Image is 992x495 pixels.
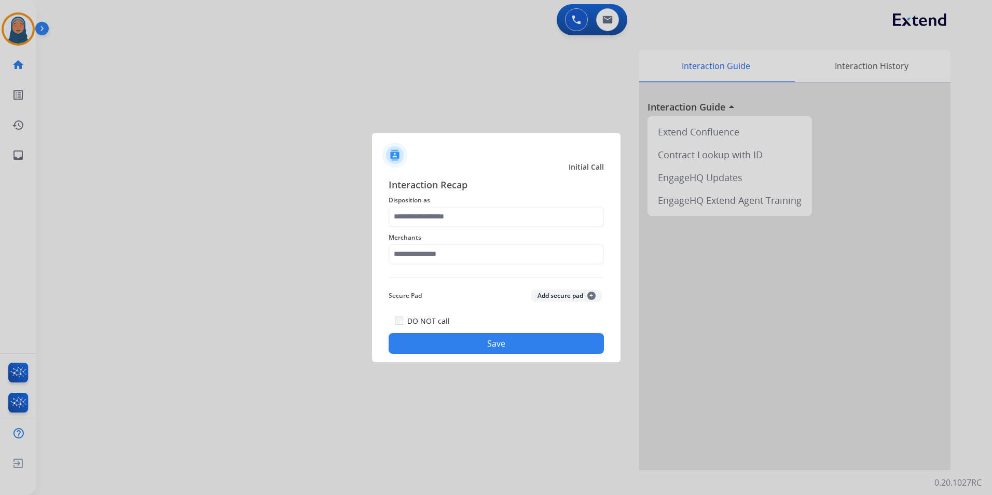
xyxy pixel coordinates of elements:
[407,316,450,326] label: DO NOT call
[389,231,604,244] span: Merchants
[389,194,604,207] span: Disposition as
[587,292,596,300] span: +
[569,162,604,172] span: Initial Call
[934,476,982,489] p: 0.20.1027RC
[389,290,422,302] span: Secure Pad
[389,277,604,278] img: contact-recap-line.svg
[389,177,604,194] span: Interaction Recap
[382,143,407,168] img: contactIcon
[531,290,602,302] button: Add secure pad+
[389,333,604,354] button: Save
